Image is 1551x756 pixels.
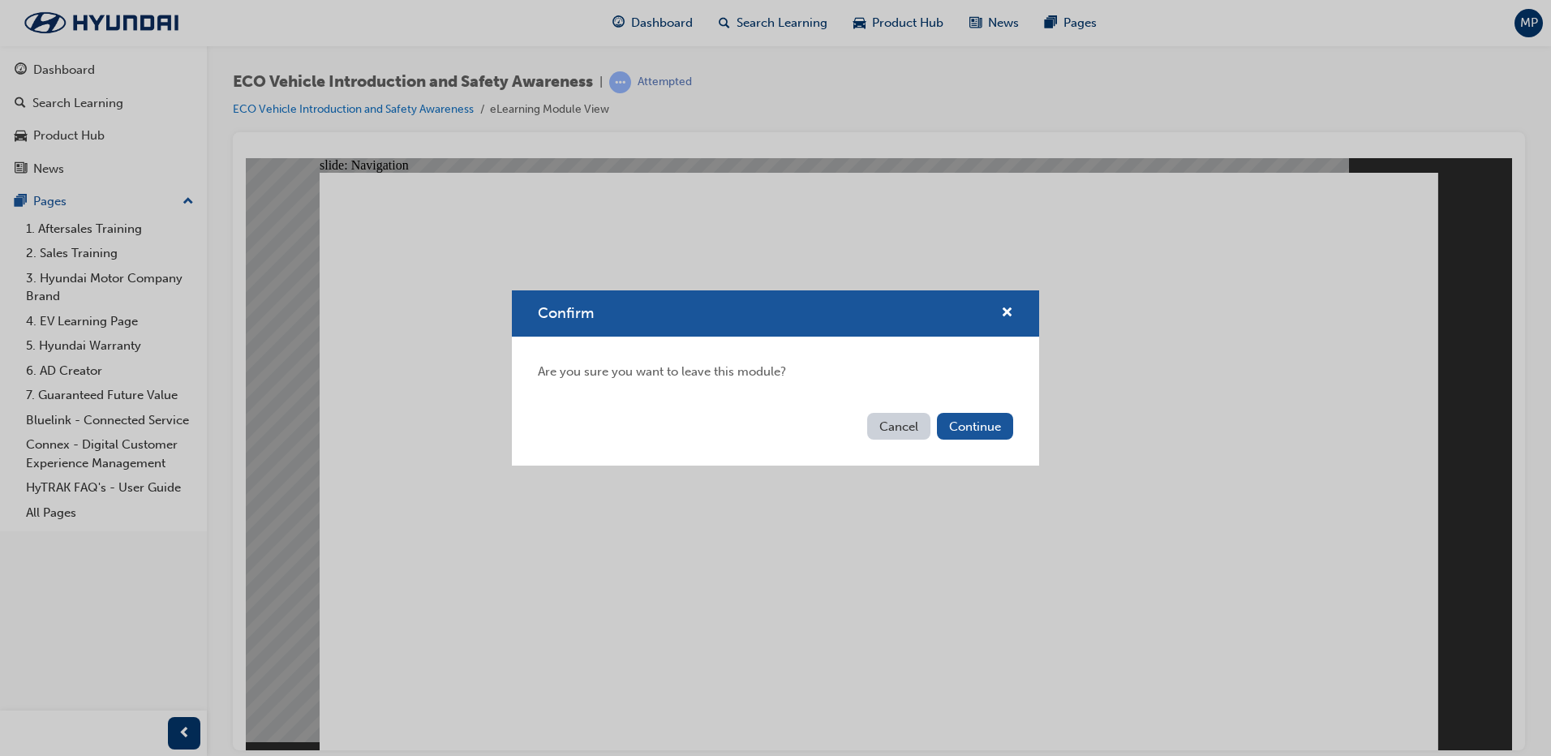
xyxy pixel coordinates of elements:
span: cross-icon [1001,307,1013,321]
button: Continue [937,413,1013,440]
button: cross-icon [1001,303,1013,324]
button: Cancel [867,413,930,440]
span: Confirm [538,304,594,322]
div: Are you sure you want to leave this module? [512,337,1039,407]
div: Confirm [512,290,1039,466]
